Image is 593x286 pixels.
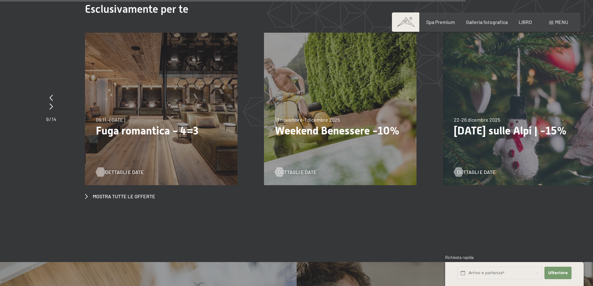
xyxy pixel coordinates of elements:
[96,169,138,176] a: Dettagli e date
[275,117,340,123] font: 13 novembre-1 dicembre 2025
[555,19,568,25] font: menu
[52,116,56,122] font: 14
[105,169,144,175] font: Dettagli e date
[85,193,155,200] a: Mostra tutte le offerte
[46,116,49,122] font: 9
[454,169,496,176] a: Dettagli e date
[544,267,571,279] button: Ulteriore
[466,19,508,25] a: Galleria fotografica
[85,3,188,15] font: Esclusivamente per te
[96,124,199,137] font: Fuga romantica - 4=3
[275,124,399,137] font: Weekend Benessere -10%
[96,117,125,123] font: 09.11.–[DATE]
[548,270,568,275] font: Ulteriore
[454,124,567,137] font: [DATE] sulle Alpi | -15%
[278,169,317,175] font: Dettagli e date
[426,19,455,25] a: Spa Premium
[457,169,496,175] font: Dettagli e date
[445,255,474,260] font: Richiesta rapida
[454,117,500,123] font: 22-26 dicembre 2025
[93,193,155,199] font: Mostra tutte le offerte
[275,169,317,176] a: Dettagli e date
[519,19,532,25] a: LIBRO
[49,116,51,122] font: /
